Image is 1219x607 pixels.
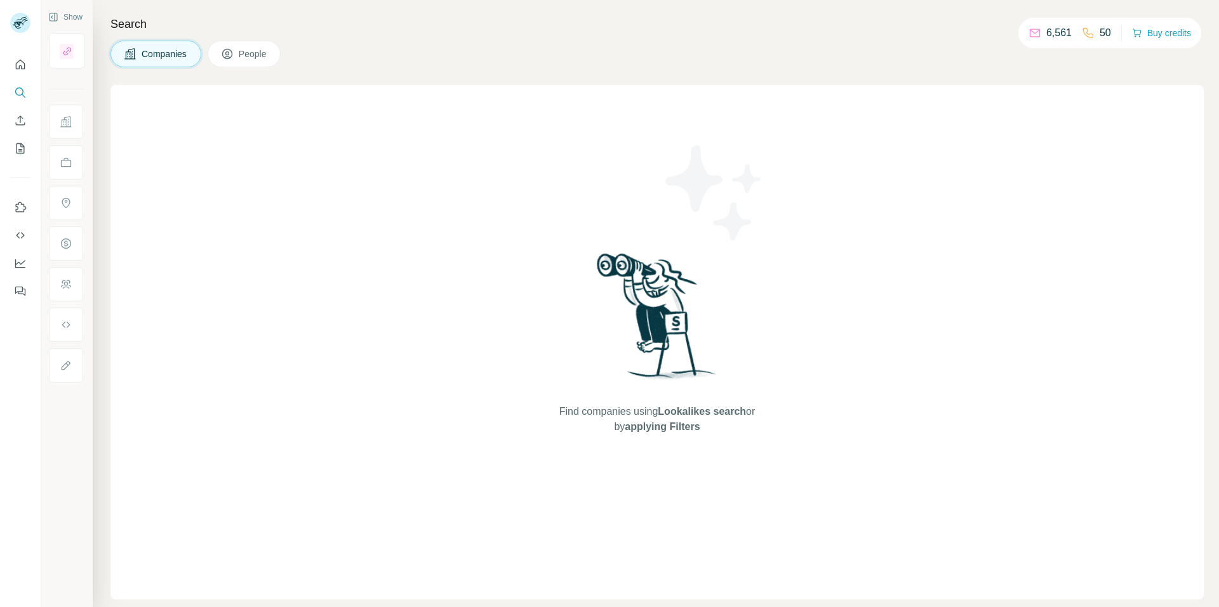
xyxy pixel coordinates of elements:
[10,137,30,160] button: My lists
[10,252,30,275] button: Dashboard
[591,250,723,391] img: Surfe Illustration - Woman searching with binoculars
[1100,25,1111,41] p: 50
[10,109,30,132] button: Enrich CSV
[10,280,30,303] button: Feedback
[239,48,268,60] span: People
[142,48,188,60] span: Companies
[625,421,700,432] span: applying Filters
[556,404,759,434] span: Find companies using or by
[657,136,771,250] img: Surfe Illustration - Stars
[39,8,91,27] button: Show
[1046,25,1072,41] p: 6,561
[10,53,30,76] button: Quick start
[10,196,30,219] button: Use Surfe on LinkedIn
[110,15,1204,33] h4: Search
[1132,24,1191,42] button: Buy credits
[658,406,746,417] span: Lookalikes search
[10,224,30,247] button: Use Surfe API
[10,81,30,104] button: Search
